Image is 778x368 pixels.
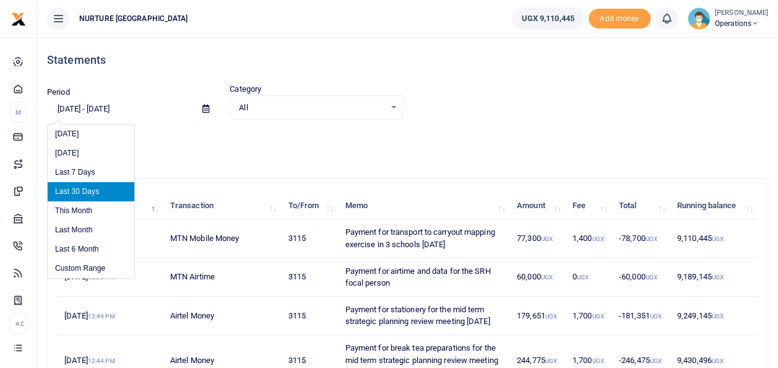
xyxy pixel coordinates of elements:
small: UGX [592,313,603,320]
th: Running balance: activate to sort column ascending [670,193,758,219]
small: UGX [646,274,657,281]
small: UGX [541,274,553,281]
p: Download [47,134,768,147]
td: 77,300 [510,219,566,258]
small: UGX [577,274,589,281]
td: MTN Mobile Money [163,219,282,258]
li: Custom Range [48,259,134,278]
th: Total: activate to sort column ascending [612,193,670,219]
th: Transaction: activate to sort column ascending [163,193,282,219]
td: Payment for stationery for the mid term strategic planning review meeting [DATE] [338,297,509,335]
th: Amount: activate to sort column ascending [510,193,566,219]
small: UGX [592,357,603,364]
a: logo-small logo-large logo-large [11,14,26,23]
td: 0 [566,258,612,296]
li: [DATE] [48,144,134,163]
td: [DATE] [58,297,163,335]
td: 3115 [281,219,338,258]
li: [DATE] [48,125,134,144]
small: UGX [712,274,724,281]
td: 9,249,145 [670,297,758,335]
label: Category [230,83,261,95]
span: Add money [589,9,650,29]
small: UGX [545,357,557,364]
small: 12:44 PM [88,357,115,364]
td: 60,000 [510,258,566,296]
td: Airtel Money [163,297,282,335]
span: UGX 9,110,445 [521,12,574,25]
a: UGX 9,110,445 [512,7,583,30]
td: 179,651 [510,297,566,335]
li: M [10,102,27,123]
li: Toup your wallet [589,9,650,29]
h4: Statements [47,53,768,67]
td: 9,110,445 [670,219,758,258]
a: profile-user [PERSON_NAME] Operations [688,7,768,30]
td: 9,189,145 [670,258,758,296]
small: [PERSON_NAME] [715,8,768,19]
small: UGX [541,235,553,242]
small: UGX [646,235,657,242]
span: All [239,102,384,114]
th: Fee: activate to sort column ascending [566,193,612,219]
td: 1,400 [566,219,612,258]
small: UGX [650,313,662,320]
li: Wallet ballance [507,7,588,30]
td: Payment for airtime and data for the SRH focal person [338,258,509,296]
li: Last 6 Month [48,240,134,259]
li: Last 30 Days [48,182,134,201]
span: Operations [715,18,768,29]
td: Payment for transport to carryout mapping exercise in 3 schools [DATE] [338,219,509,258]
td: 3115 [281,258,338,296]
li: This Month [48,201,134,221]
input: select period [47,99,192,120]
li: Last 7 Days [48,163,134,182]
li: Last Month [48,221,134,240]
th: Memo: activate to sort column ascending [338,193,509,219]
small: UGX [712,313,724,320]
small: UGX [650,357,662,364]
small: UGX [712,235,724,242]
td: 1,700 [566,297,612,335]
label: Period [47,86,70,99]
small: UGX [712,357,724,364]
small: UGX [592,235,603,242]
img: logo-small [11,12,26,27]
th: To/From: activate to sort column ascending [281,193,338,219]
td: -78,700 [612,219,670,258]
li: Ac [10,313,27,334]
a: Add money [589,13,650,22]
small: UGX [545,313,557,320]
img: profile-user [688,7,710,30]
td: -181,351 [612,297,670,335]
td: -60,000 [612,258,670,296]
td: 3115 [281,297,338,335]
td: MTN Airtime [163,258,282,296]
small: 12:44 PM [88,313,115,320]
span: NURTURE [GEOGRAPHIC_DATA] [74,13,193,24]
